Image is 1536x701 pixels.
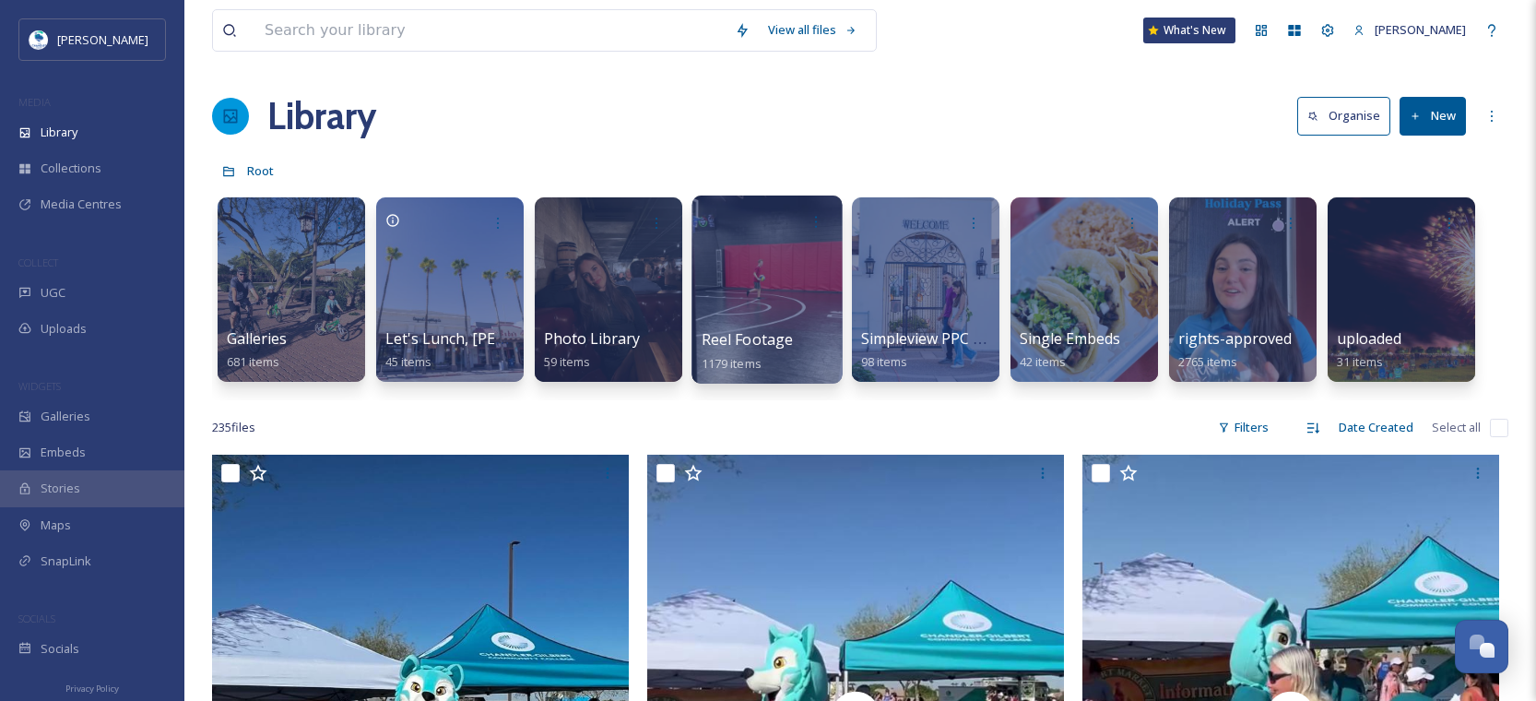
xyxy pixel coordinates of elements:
[65,676,119,698] a: Privacy Policy
[41,444,86,461] span: Embeds
[65,683,119,695] span: Privacy Policy
[861,328,1031,349] span: Simpleview PPC Updates
[702,331,794,372] a: Reel Footage1179 items
[255,10,726,51] input: Search your library
[227,330,287,370] a: Galleries681 items
[861,353,907,370] span: 98 items
[544,328,640,349] span: Photo Library
[18,612,55,625] span: SOCIALS
[1020,328,1120,349] span: Single Embeds
[18,255,58,269] span: COLLECT
[41,517,71,534] span: Maps
[41,552,91,570] span: SnapLink
[18,95,51,109] span: MEDIA
[41,196,122,213] span: Media Centres
[1020,330,1120,370] a: Single Embeds42 items
[30,30,48,49] img: download.jpeg
[41,320,87,338] span: Uploads
[1337,330,1401,370] a: uploaded31 items
[385,330,629,370] a: Let's Lunch, [PERSON_NAME]! Pass45 items
[247,162,274,179] span: Root
[1020,353,1066,370] span: 42 items
[41,124,77,141] span: Library
[18,379,61,393] span: WIDGETS
[41,284,65,302] span: UGC
[227,328,287,349] span: Galleries
[1455,620,1508,673] button: Open Chat
[544,353,590,370] span: 59 items
[1178,328,1292,349] span: rights-approved
[57,31,148,48] span: [PERSON_NAME]
[227,353,279,370] span: 681 items
[1329,410,1423,446] div: Date Created
[41,640,79,658] span: Socials
[1375,21,1466,38] span: [PERSON_NAME]
[544,330,640,370] a: Photo Library59 items
[759,12,867,48] a: View all files
[41,160,101,177] span: Collections
[247,160,274,182] a: Root
[1178,353,1237,370] span: 2765 items
[385,353,431,370] span: 45 items
[1337,328,1401,349] span: uploaded
[1344,12,1475,48] a: [PERSON_NAME]
[702,329,794,350] span: Reel Footage
[1337,353,1383,370] span: 31 items
[385,328,629,349] span: Let's Lunch, [PERSON_NAME]! Pass
[267,89,376,144] a: Library
[1400,97,1466,135] button: New
[1143,18,1235,43] a: What's New
[1297,97,1390,135] button: Organise
[1178,330,1292,370] a: rights-approved2765 items
[41,408,90,425] span: Galleries
[41,480,80,497] span: Stories
[212,419,255,436] span: 235 file s
[1209,410,1278,446] div: Filters
[702,354,762,371] span: 1179 items
[861,330,1031,370] a: Simpleview PPC Updates98 items
[1432,419,1481,436] span: Select all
